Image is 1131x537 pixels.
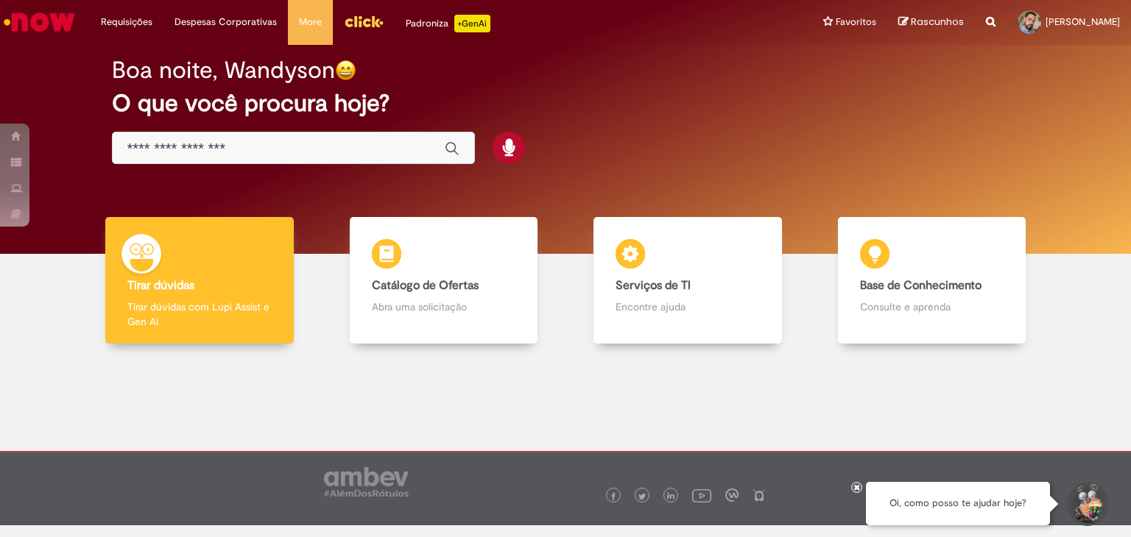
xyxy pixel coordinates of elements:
a: Rascunhos [898,15,964,29]
span: Requisições [101,15,152,29]
p: Abra uma solicitação [372,299,516,314]
b: Tirar dúvidas [127,278,194,293]
b: Serviços de TI [616,278,691,293]
h2: O que você procura hoje? [112,90,1020,116]
img: happy-face.png [335,60,356,81]
p: Encontre ajuda [616,299,760,314]
img: ServiceNow [1,7,77,37]
p: +GenAi [454,15,490,32]
button: Iniciar Conversa de Suporte [1065,482,1109,526]
a: Catálogo de Ofertas Abra uma solicitação [322,217,566,344]
img: logo_footer_youtube.png [692,486,711,505]
img: logo_footer_linkedin.png [667,492,674,501]
h2: Boa noite, Wandyson [112,57,335,83]
img: logo_footer_naosei.png [753,488,766,502]
img: logo_footer_ambev_rotulo_gray.png [324,467,409,497]
img: logo_footer_twitter.png [638,493,646,500]
img: logo_footer_facebook.png [610,493,617,500]
div: Oi, como posso te ajudar hoje? [866,482,1050,525]
a: Tirar dúvidas Tirar dúvidas com Lupi Assist e Gen Ai [77,217,322,344]
a: Base de Conhecimento Consulte e aprenda [810,217,1054,344]
span: Favoritos [836,15,876,29]
span: [PERSON_NAME] [1046,15,1120,28]
span: Despesas Corporativas [175,15,277,29]
span: More [299,15,322,29]
span: Rascunhos [911,15,964,29]
b: Catálogo de Ofertas [372,278,479,293]
img: click_logo_yellow_360x200.png [344,10,384,32]
b: Base de Conhecimento [860,278,982,293]
a: Serviços de TI Encontre ajuda [565,217,810,344]
img: logo_footer_workplace.png [725,488,739,502]
p: Tirar dúvidas com Lupi Assist e Gen Ai [127,299,272,329]
p: Consulte e aprenda [860,299,1004,314]
div: Padroniza [406,15,490,32]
